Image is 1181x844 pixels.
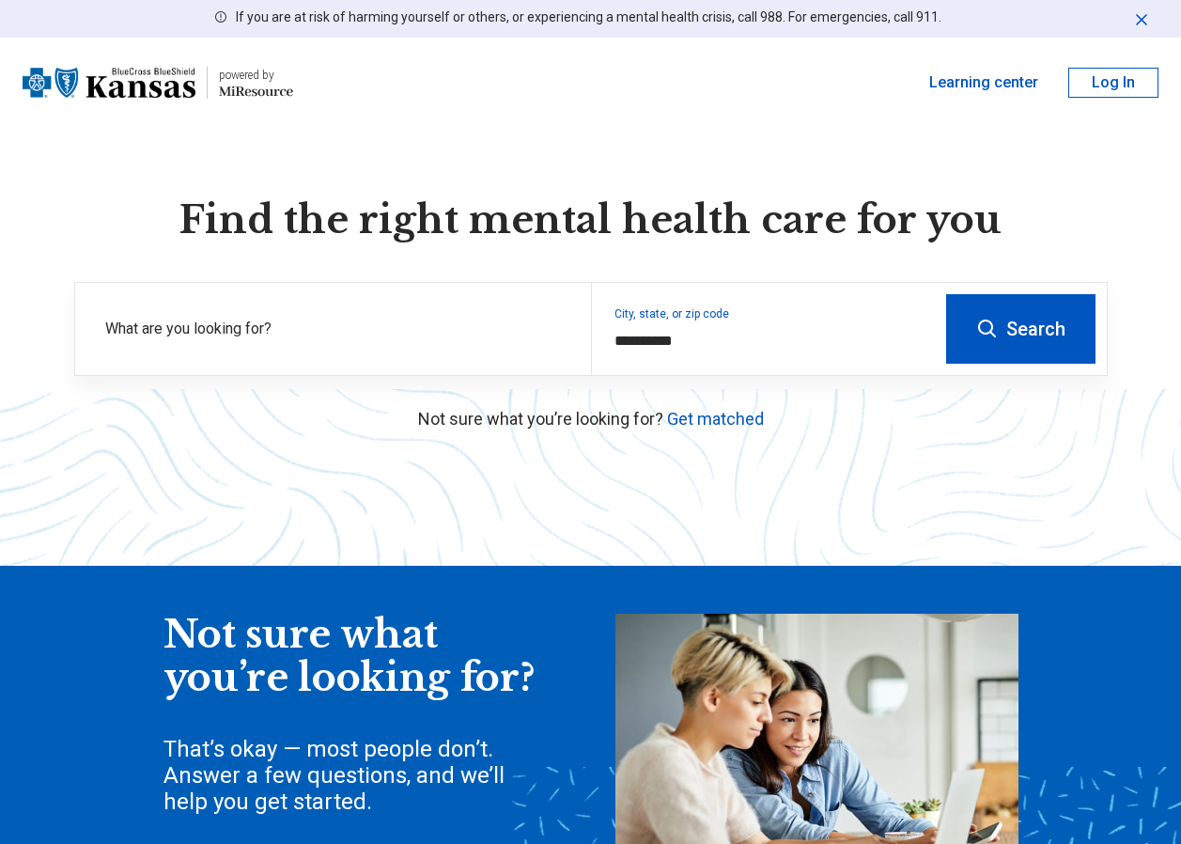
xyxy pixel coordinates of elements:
[1068,68,1158,98] button: Log In
[219,67,293,84] div: powered by
[667,409,764,429] a: Get matched
[105,318,568,340] label: What are you looking for?
[163,736,539,815] div: That’s okay — most people don’t. Answer a few questions, and we’ll help you get started.
[236,8,941,27] p: If you are at risk of harming yourself or others, or experiencing a mental health crisis, call 98...
[23,60,195,105] img: Blue Cross Blue Shield Kansas
[23,60,293,105] a: Blue Cross Blue Shield Kansaspowered by
[74,195,1108,244] h1: Find the right mental health care for you
[946,294,1096,364] button: Search
[1132,8,1151,30] button: Dismiss
[74,406,1108,431] p: Not sure what you’re looking for?
[163,614,539,699] div: Not sure what you’re looking for?
[929,71,1038,94] a: Learning center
